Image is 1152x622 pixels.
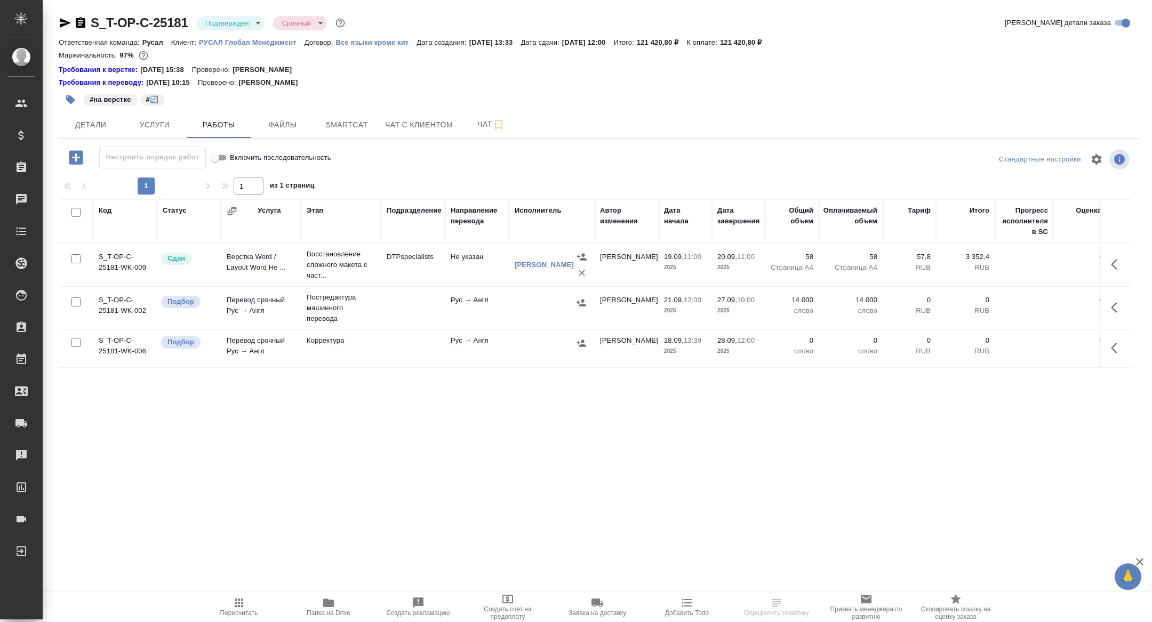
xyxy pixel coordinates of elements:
[888,305,931,316] p: RUB
[227,206,237,216] button: Сгруппировать
[888,262,931,273] p: RUB
[278,19,314,28] button: Срочный
[1105,295,1130,320] button: Здесь прячутся важные кнопки
[562,38,614,46] p: [DATE] 12:00
[970,205,989,216] div: Итого
[824,295,877,305] p: 14 000
[684,253,701,261] p: 11:00
[221,330,301,367] td: Перевод срочный Рус → Англ
[258,205,281,216] div: Услуга
[553,592,642,622] button: Заявка на доставку
[221,289,301,327] td: Перевод срочный Рус → Англ
[737,296,755,304] p: 10:00
[199,37,305,46] a: РУСАЛ Глобал Менеджмент
[1076,205,1101,216] div: Оценка
[941,262,989,273] p: RUB
[387,609,450,617] span: Создать рекламацию
[387,205,442,216] div: Подразделение
[1119,566,1137,588] span: 🙏
[686,38,720,46] p: К оплате:
[270,179,315,195] span: из 1 страниц
[941,252,989,262] p: 3 352,4
[140,64,192,75] p: [DATE] 15:38
[146,94,158,105] p: #🔄️
[717,205,760,227] div: Дата завершения
[90,94,131,105] p: #на верстке
[771,252,813,262] p: 58
[194,592,284,622] button: Пересчитать
[59,64,140,75] a: Требования к верстке:
[167,253,185,264] p: Сдан
[737,253,755,261] p: 11:00
[888,346,931,357] p: RUB
[385,118,453,132] span: Чат с клиентом
[381,246,445,284] td: DTPspecialists
[941,295,989,305] p: 0
[335,38,417,46] p: Все языки кроме кит
[307,205,323,216] div: Этап
[469,605,546,620] span: Создать счет на предоплату
[99,205,111,216] div: Код
[595,246,659,284] td: [PERSON_NAME]
[664,336,684,344] p: 18.09,
[137,49,150,62] button: 3352.40 RUB;
[307,249,376,281] p: Восстановление сложного макета с част...
[307,609,350,617] span: Папка на Drive
[717,296,737,304] p: 27.09,
[74,17,87,29] button: Скопировать ссылку
[1109,149,1132,169] span: Посмотреть информацию
[167,296,194,307] p: Подбор
[664,305,707,316] p: 2025
[129,118,180,132] span: Услуги
[305,38,336,46] p: Договор:
[684,336,701,344] p: 13:39
[307,335,376,346] p: Корректура
[333,16,347,30] button: Доп статусы указывают на важность/срочность заказа
[664,205,707,227] div: Дата начала
[824,305,877,316] p: слово
[146,77,198,88] p: [DATE] 10:15
[202,19,252,28] button: Подтвержден
[595,289,659,327] td: [PERSON_NAME]
[941,305,989,316] p: RUB
[888,295,931,305] p: 0
[717,346,760,357] p: 2025
[771,295,813,305] p: 14 000
[888,335,931,346] p: 0
[717,253,737,261] p: 20.09,
[574,249,590,265] button: Назначить
[911,592,1001,622] button: Скопировать ссылку на оценку заказа
[917,605,994,620] span: Скопировать ссылку на оценку заказа
[160,252,216,266] div: Менеджер проверил работу исполнителя, передает ее на следующий этап
[335,37,417,46] a: Все языки кроме кит
[167,337,194,348] p: Подбор
[59,88,82,111] button: Добавить тэг
[908,205,931,216] div: Тариф
[637,38,686,46] p: 121 420,80 ₽
[515,261,574,269] a: [PERSON_NAME]
[717,305,760,316] p: 2025
[142,38,171,46] p: Русал
[824,262,877,273] p: Страница А4
[888,252,931,262] p: 57,8
[284,592,373,622] button: Папка на Drive
[515,205,562,216] div: Исполнитель
[824,252,877,262] p: 58
[642,592,732,622] button: Добавить Todo
[613,38,636,46] p: Итого:
[771,262,813,273] p: Страница А4
[717,336,737,344] p: 28.09,
[59,38,142,46] p: Ответственная команда:
[59,77,146,88] a: Требования к переводу:
[59,51,119,59] p: Маржинальность:
[771,335,813,346] p: 0
[573,295,589,311] button: Назначить
[574,265,590,281] button: Удалить
[1105,252,1130,277] button: Здесь прячутся важные кнопки
[941,346,989,357] p: RUB
[445,289,509,327] td: Рус → Англ
[828,605,905,620] span: Призвать менеджера по развитию
[91,15,188,30] a: S_T-OP-C-25181
[732,592,821,622] button: Определить тематику
[65,118,116,132] span: Детали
